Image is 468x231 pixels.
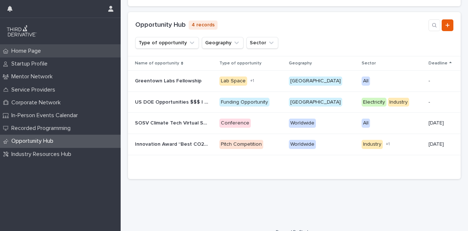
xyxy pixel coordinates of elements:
[219,77,247,86] div: Lab Space
[442,19,453,31] a: Add new record
[219,98,269,107] div: Funding Opportunity
[128,70,461,92] tr: Greentown Labs FellowshipGreentown Labs Fellowship Lab Space+1[GEOGRAPHIC_DATA]All-
[429,78,454,84] p: -
[250,79,254,83] span: + 1
[135,77,203,84] p: Greentown Labs Fellowship
[8,99,67,106] p: Corporate Network
[8,151,77,158] p: Industry Resources Hub
[429,99,454,105] p: -
[362,59,376,67] p: Sector
[135,59,179,67] p: Name of opportunity
[8,60,53,67] p: Startup Profile
[362,119,370,128] div: All
[289,59,312,67] p: Geography
[135,119,210,126] p: SOSV Climate Tech Virtual Summit
[429,120,454,126] p: [DATE]
[289,140,316,149] div: Worldwide
[135,37,199,49] button: Type of opportunity
[386,142,390,146] span: + 1
[128,134,461,155] tr: Innovation Award “Best CO2 Utilisation 2026”Innovation Award “Best CO2 Utilisation 2026” Pitch Co...
[128,92,461,113] tr: US DOE Opportunities $$$ | Critical Minerals & Materials; Battery Materials Processing, Manufactu...
[8,112,84,119] p: In-Person Events Calendar
[135,98,210,105] p: US DOE Opportunities $$$ | Critical Minerals & Materials; Battery Materials Processing, Manufactu...
[202,37,244,49] button: Geography
[429,141,454,148] p: [DATE]
[135,21,186,29] h1: Opportunity Hub
[362,98,386,107] div: Electricity
[289,77,342,86] div: [GEOGRAPHIC_DATA]
[8,73,58,80] p: Mentor Network
[8,138,59,145] p: Opportunity Hub
[219,140,263,149] div: Pitch Competition
[8,86,61,93] p: Service Providers
[128,113,461,134] tr: SOSV Climate Tech Virtual SummitSOSV Climate Tech Virtual Summit ConferenceWorldwideAll[DATE]
[289,119,316,128] div: Worldwide
[362,140,383,149] div: Industry
[8,125,76,132] p: Recorded Programming
[219,59,261,67] p: Type of opportunity
[8,48,47,55] p: Home Page
[135,140,210,148] p: Innovation Award “Best CO2 Utilisation 2026”
[6,24,38,38] img: q0dI35fxT46jIlCv2fcp
[388,98,409,107] div: Industry
[429,59,448,67] p: Deadline
[219,119,251,128] div: Conference
[362,77,370,86] div: All
[189,21,218,30] p: 4 records
[246,37,278,49] button: Sector
[289,98,342,107] div: [GEOGRAPHIC_DATA]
